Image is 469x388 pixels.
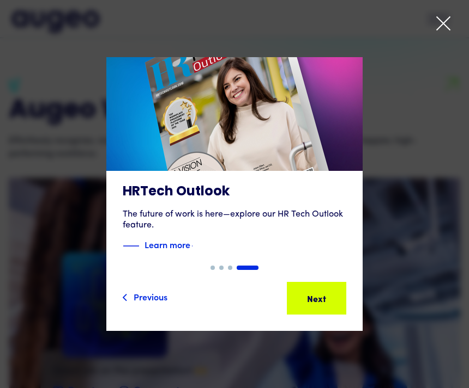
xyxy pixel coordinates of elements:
[219,266,224,270] div: Show slide 2 of 4
[123,209,346,231] div: The future of work is here—explore our HR Tech Outlook feature.
[191,239,208,252] img: Blue text arrow
[237,266,258,270] div: Show slide 4 of 4
[287,282,346,315] a: Next
[123,239,139,252] img: Blue decorative line
[106,57,363,266] a: HRTech OutlookThe future of work is here—explore our HR Tech Outlook feature.Blue decorative line...
[145,238,190,250] strong: Learn more
[123,184,346,200] h3: HRTech Outlook
[228,266,232,270] div: Show slide 3 of 4
[134,290,167,303] div: Previous
[211,266,215,270] div: Show slide 1 of 4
